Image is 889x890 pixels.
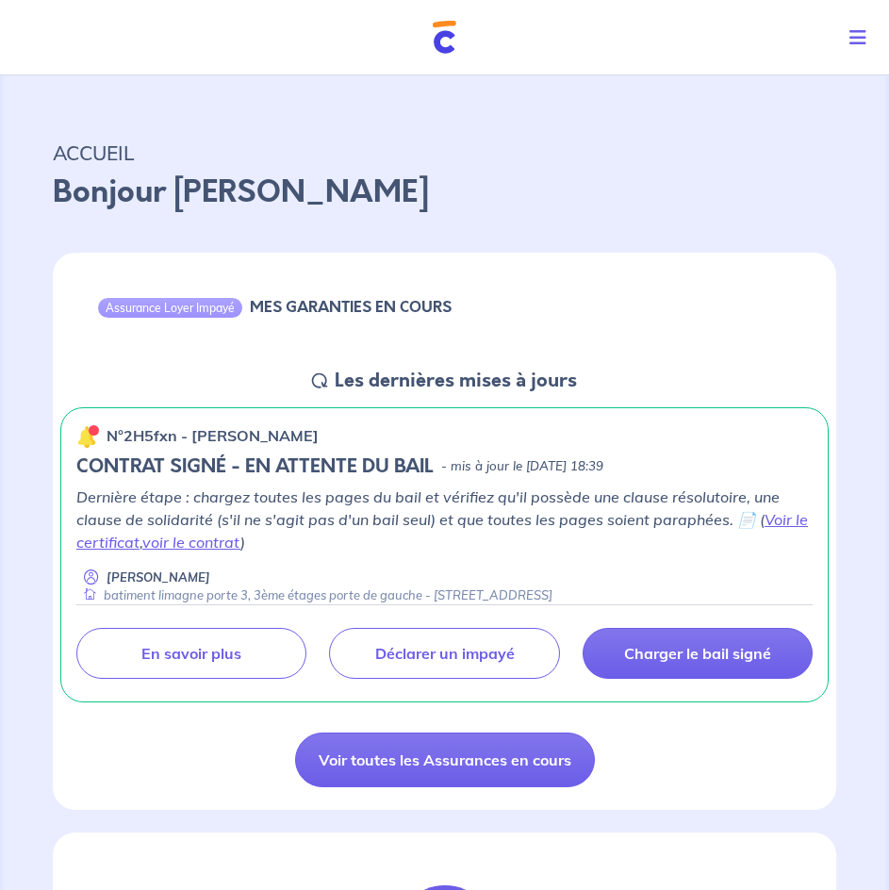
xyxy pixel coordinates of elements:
[295,733,595,787] a: Voir toutes les Assurances en cours
[98,298,242,317] div: Assurance Loyer Impayé
[53,136,836,170] p: ACCUEIL
[583,628,813,679] a: Charger le bail signé
[329,628,559,679] a: Déclarer un impayé
[76,455,813,478] div: state: CONTRACT-SIGNED, Context: NEW,CHOOSE-CERTIFICATE,ALONE,RENTER-DOCUMENTS
[76,586,552,604] div: batiment limagne porte 3, 3ème étages porte de gauche - [STREET_ADDRESS]
[107,569,210,586] p: [PERSON_NAME]
[433,21,456,54] img: Cautioneo
[142,533,240,552] a: voir le contrat
[141,644,241,663] p: En savoir plus
[107,424,319,447] p: n°2H5fxn - [PERSON_NAME]
[624,644,771,663] p: Charger le bail signé
[76,455,434,478] h5: CONTRAT SIGNÉ - EN ATTENTE DU BAIL
[53,170,836,215] p: Bonjour [PERSON_NAME]
[76,628,306,679] a: En savoir plus
[834,13,889,62] button: Toggle navigation
[335,370,577,392] h5: Les dernières mises à jours
[250,298,452,316] h6: MES GARANTIES EN COURS
[76,486,813,553] p: Dernière étape : chargez toutes les pages du bail et vérifiez qu'il possède une clause résolutoir...
[76,510,808,552] a: Voir le certificat
[76,425,99,448] img: 🔔
[441,457,603,476] p: - mis à jour le [DATE] 18:39
[375,644,515,663] p: Déclarer un impayé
